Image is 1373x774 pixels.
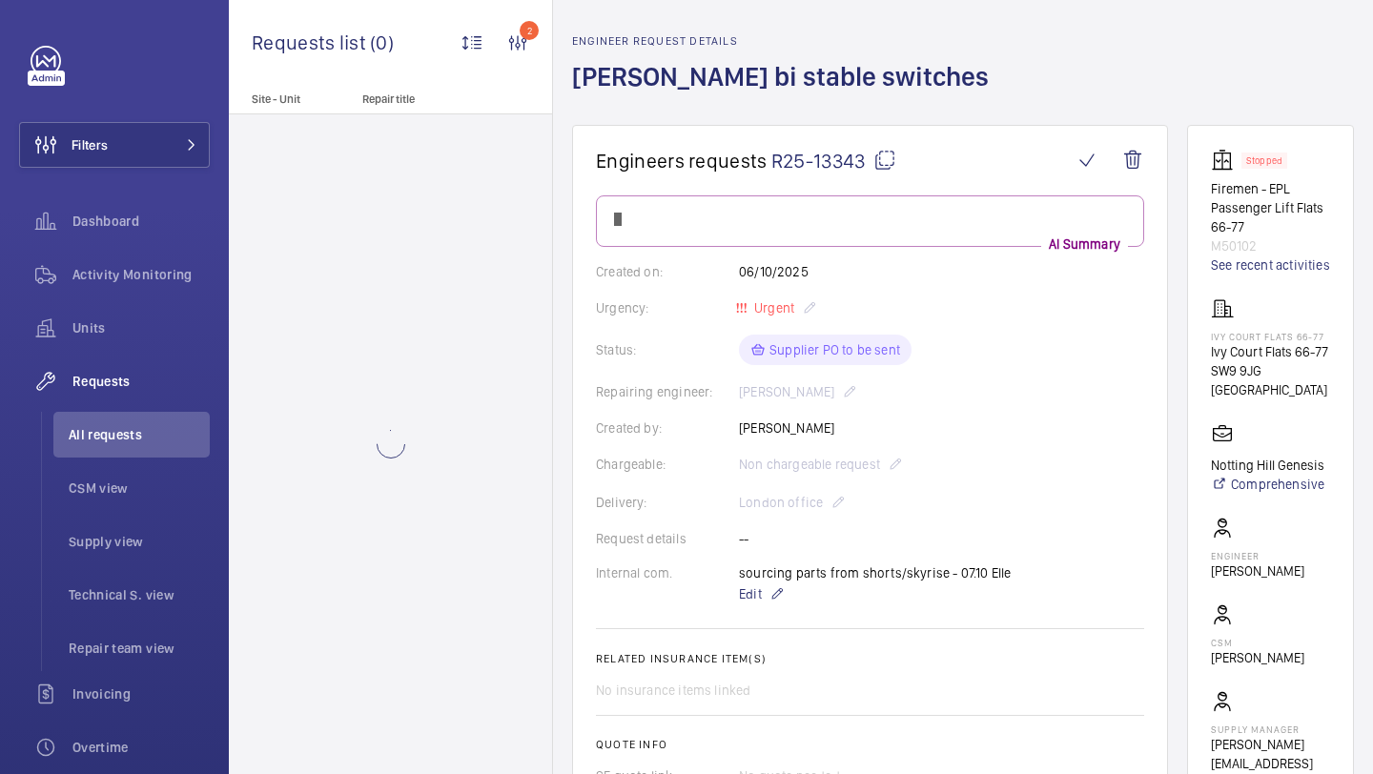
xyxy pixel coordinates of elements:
p: SW9 9JG [GEOGRAPHIC_DATA] [1211,361,1330,399]
span: Dashboard [72,212,210,231]
span: Overtime [72,738,210,757]
span: Repair team view [69,639,210,658]
p: CSM [1211,637,1304,648]
span: Edit [739,584,762,603]
p: M50102 [1211,236,1330,255]
p: Site - Unit [229,92,355,106]
p: [PERSON_NAME] [1211,561,1304,580]
p: [PERSON_NAME] [1211,648,1304,667]
p: Notting Hill Genesis [1211,456,1324,475]
span: Supply view [69,532,210,551]
span: Requests [72,372,210,391]
span: CSM view [69,479,210,498]
span: Units [72,318,210,337]
p: Stopped [1246,157,1282,164]
p: Ivy Court Flats 66-77 [1211,331,1330,342]
h2: Quote info [596,738,1144,751]
span: R25-13343 [771,149,896,173]
span: Engineers requests [596,149,768,173]
span: Activity Monitoring [72,265,210,284]
a: Comprehensive [1211,475,1324,494]
p: AI Summary [1041,234,1128,254]
button: Filters [19,122,210,168]
p: Ivy Court Flats 66-77 [1211,342,1330,361]
p: Engineer [1211,550,1304,561]
span: Requests list [252,31,370,54]
h2: Related insurance item(s) [596,652,1144,665]
span: Invoicing [72,684,210,703]
h2: Engineer request details [572,34,1000,48]
span: Filters [72,135,108,154]
span: Technical S. view [69,585,210,604]
p: Supply manager [1211,723,1330,735]
p: Firemen - EPL Passenger Lift Flats 66-77 [1211,179,1330,236]
a: See recent activities [1211,255,1330,275]
p: Repair title [362,92,488,106]
img: elevator.svg [1211,149,1241,172]
h1: [PERSON_NAME] bi stable switches [572,59,1000,125]
span: All requests [69,425,210,444]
